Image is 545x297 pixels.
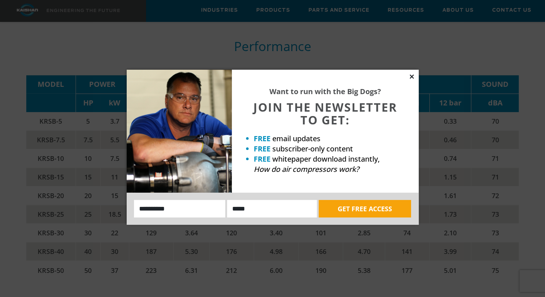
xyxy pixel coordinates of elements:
span: whitepaper download instantly, [272,154,380,164]
input: Email [227,200,317,217]
em: How do air compressors work? [254,164,359,174]
button: GET FREE ACCESS [319,200,411,217]
strong: Want to run with the Big Dogs? [269,86,381,96]
input: Name: [134,200,226,217]
span: JOIN THE NEWSLETTER TO GET: [253,99,397,128]
strong: FREE [254,134,270,143]
strong: FREE [254,154,270,164]
span: subscriber-only content [272,144,353,154]
span: email updates [272,134,321,143]
button: Close [408,73,415,80]
strong: FREE [254,144,270,154]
